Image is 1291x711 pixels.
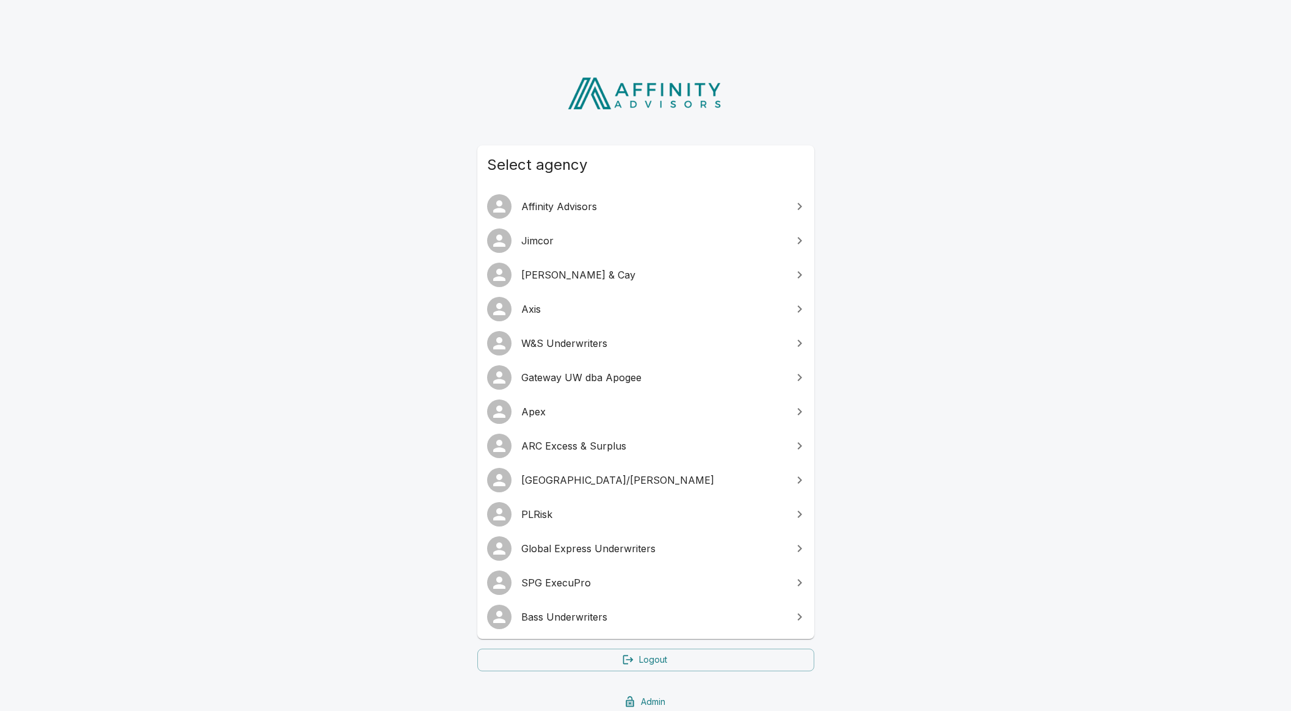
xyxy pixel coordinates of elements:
a: SPG ExecuPro [477,566,814,600]
a: [GEOGRAPHIC_DATA]/[PERSON_NAME] [477,463,814,497]
a: Bass Underwriters [477,600,814,634]
span: ARC Excess & Surplus [521,439,785,453]
a: Gateway UW dba Apogee [477,360,814,395]
span: W&S Underwriters [521,336,785,351]
a: Affinity Advisors [477,189,814,224]
span: Apex [521,404,785,419]
span: [GEOGRAPHIC_DATA]/[PERSON_NAME] [521,473,785,487]
a: Axis [477,292,814,326]
img: Affinity Advisors Logo [558,73,733,114]
a: Jimcor [477,224,814,258]
a: [PERSON_NAME] & Cay [477,258,814,292]
a: W&S Underwriters [477,326,814,360]
a: Global Express Underwriters [477,531,814,566]
span: [PERSON_NAME] & Cay [521,268,785,282]
a: Apex [477,395,814,429]
span: Affinity Advisors [521,199,785,214]
span: Global Express Underwriters [521,541,785,556]
span: PLRisk [521,507,785,522]
a: Logout [477,649,814,671]
span: Gateway UW dba Apogee [521,370,785,385]
span: Select agency [487,155,805,175]
span: SPG ExecuPro [521,575,785,590]
a: ARC Excess & Surplus [477,429,814,463]
span: Jimcor [521,233,785,248]
span: Bass Underwriters [521,610,785,624]
a: PLRisk [477,497,814,531]
span: Axis [521,302,785,316]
